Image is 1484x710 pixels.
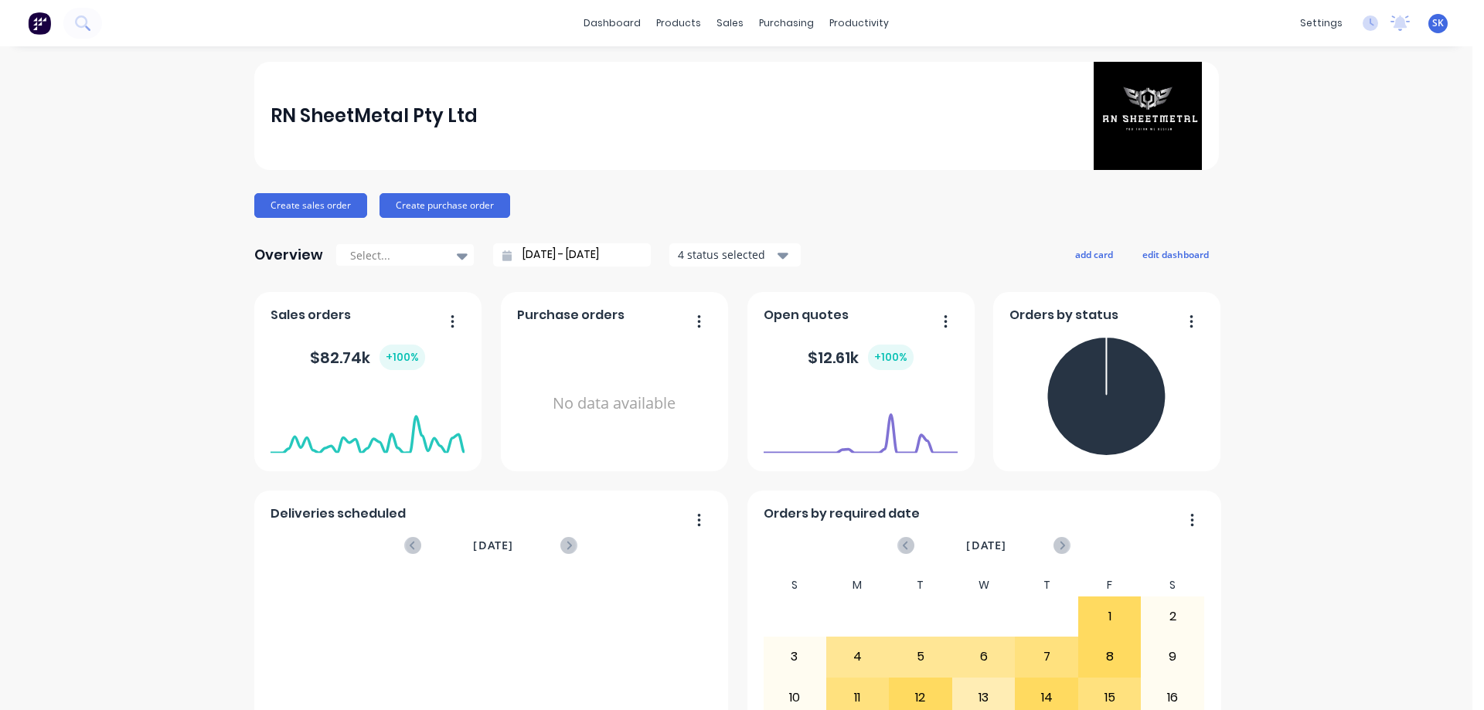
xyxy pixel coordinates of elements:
[1078,574,1142,596] div: F
[1141,574,1204,596] div: S
[648,12,709,35] div: products
[254,239,323,270] div: Overview
[826,574,890,596] div: M
[1132,244,1219,264] button: edit dashboard
[380,345,425,370] div: + 100 %
[709,12,751,35] div: sales
[310,345,425,370] div: $ 82.74k
[889,574,952,596] div: T
[1292,12,1350,35] div: settings
[868,345,914,370] div: + 100 %
[517,306,625,324] span: Purchase orders
[763,574,826,596] div: S
[1079,597,1141,636] div: 1
[953,637,1015,676] div: 6
[576,12,648,35] a: dashboard
[254,193,367,218] button: Create sales order
[678,246,775,263] div: 4 status selected
[271,100,478,131] div: RN SheetMetal Pty Ltd
[952,574,1016,596] div: W
[751,12,822,35] div: purchasing
[822,12,897,35] div: productivity
[1015,574,1078,596] div: T
[669,243,801,267] button: 4 status selected
[764,504,920,523] span: Orders by required date
[808,345,914,370] div: $ 12.61k
[1142,597,1203,636] div: 2
[1142,637,1203,676] div: 9
[1016,637,1077,676] div: 7
[1094,62,1202,170] img: RN SheetMetal Pty Ltd
[827,637,889,676] div: 4
[517,331,711,477] div: No data available
[473,537,513,554] span: [DATE]
[764,306,849,324] span: Open quotes
[28,12,51,35] img: Factory
[1065,244,1123,264] button: add card
[271,306,351,324] span: Sales orders
[1432,16,1444,30] span: SK
[890,637,951,676] div: 5
[966,537,1006,554] span: [DATE]
[1079,637,1141,676] div: 8
[1009,306,1118,324] span: Orders by status
[380,193,510,218] button: Create purchase order
[764,637,825,676] div: 3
